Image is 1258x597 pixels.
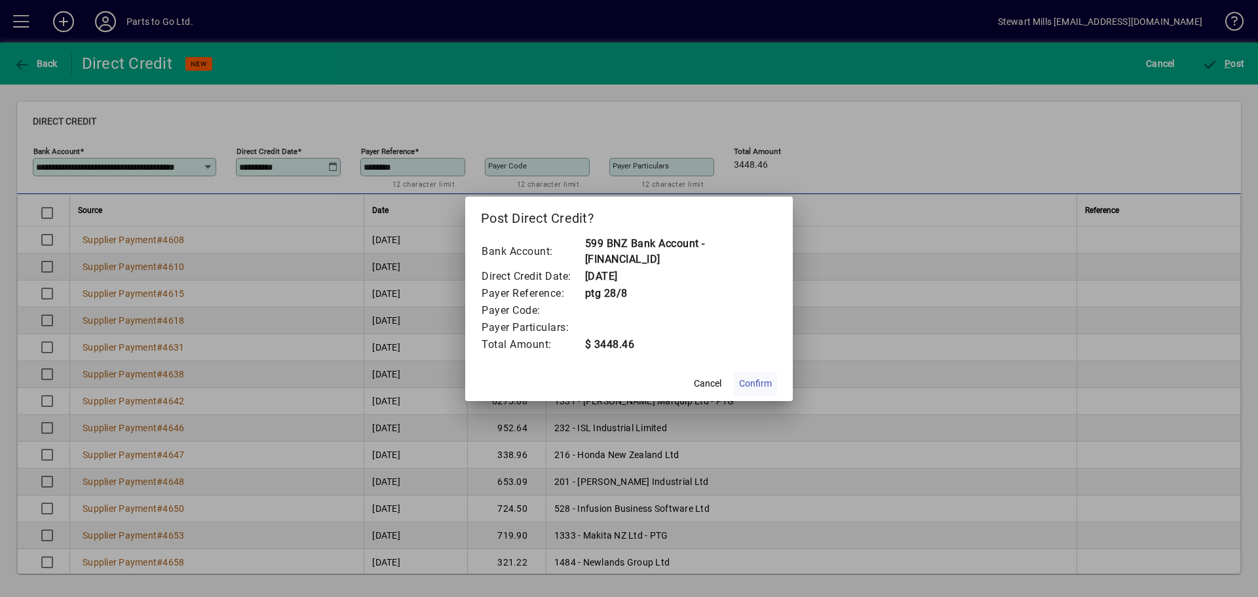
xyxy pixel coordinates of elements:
td: Payer Particulars: [481,319,584,336]
td: $ 3448.46 [584,336,778,353]
td: Payer Code: [481,302,584,319]
td: ptg 28/8 [584,285,778,302]
h2: Post Direct Credit? [465,197,793,235]
button: Confirm [734,372,777,396]
td: Payer Reference: [481,285,584,302]
button: Cancel [687,372,729,396]
td: Direct Credit Date: [481,268,584,285]
span: Cancel [694,377,721,391]
td: 599 BNZ Bank Account - [FINANCIAL_ID] [584,235,778,268]
td: [DATE] [584,268,778,285]
td: Bank Account: [481,235,584,268]
td: Total Amount: [481,336,584,353]
span: Confirm [739,377,772,391]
